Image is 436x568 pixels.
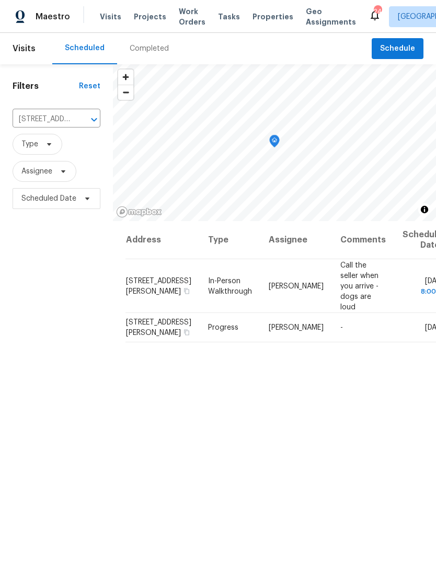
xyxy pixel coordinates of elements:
[380,42,415,55] span: Schedule
[126,319,191,337] span: [STREET_ADDRESS][PERSON_NAME]
[200,221,260,259] th: Type
[208,324,238,331] span: Progress
[332,221,394,259] th: Comments
[100,11,121,22] span: Visits
[79,81,100,91] div: Reset
[306,6,356,27] span: Geo Assignments
[65,43,105,53] div: Scheduled
[87,112,101,127] button: Open
[182,286,191,295] button: Copy Address
[179,6,205,27] span: Work Orders
[118,85,133,100] button: Zoom out
[36,11,70,22] span: Maestro
[182,328,191,337] button: Copy Address
[125,221,200,259] th: Address
[208,277,252,295] span: In-Person Walkthrough
[253,11,293,22] span: Properties
[126,277,191,295] span: [STREET_ADDRESS][PERSON_NAME]
[134,11,166,22] span: Projects
[13,37,36,60] span: Visits
[118,69,133,85] button: Zoom in
[269,282,324,289] span: [PERSON_NAME]
[418,203,431,216] button: Toggle attribution
[340,261,378,310] span: Call the seller when you arrive - dogs are loud
[269,324,324,331] span: [PERSON_NAME]
[21,139,38,149] span: Type
[269,135,280,151] div: Map marker
[421,204,428,215] span: Toggle attribution
[130,43,169,54] div: Completed
[218,13,240,20] span: Tasks
[116,206,162,218] a: Mapbox homepage
[13,81,79,91] h1: Filters
[260,221,332,259] th: Assignee
[21,166,52,177] span: Assignee
[372,38,423,60] button: Schedule
[13,111,71,127] input: Search for an address...
[374,6,381,17] div: 24
[340,324,343,331] span: -
[21,193,76,204] span: Scheduled Date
